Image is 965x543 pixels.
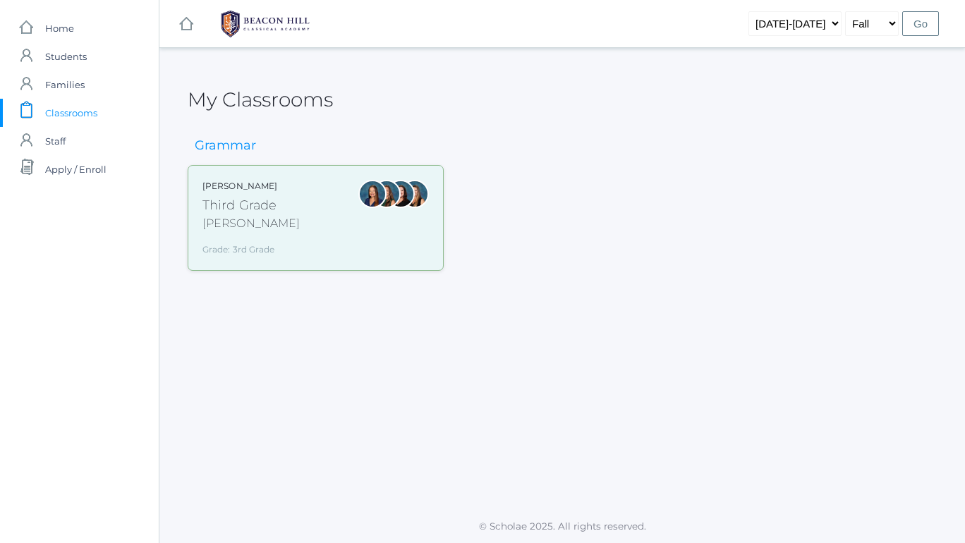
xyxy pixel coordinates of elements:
[45,71,85,99] span: Families
[202,215,300,232] div: [PERSON_NAME]
[159,519,965,533] p: © Scholae 2025. All rights reserved.
[45,42,87,71] span: Students
[202,180,300,193] div: [PERSON_NAME]
[45,155,107,183] span: Apply / Enroll
[358,180,387,208] div: Lori Webster
[45,14,74,42] span: Home
[401,180,429,208] div: Juliana Fowler
[45,127,66,155] span: Staff
[212,6,318,42] img: BHCALogos-05-308ed15e86a5a0abce9b8dd61676a3503ac9727e845dece92d48e8588c001991.png
[202,196,300,215] div: Third Grade
[45,99,97,127] span: Classrooms
[202,238,300,256] div: Grade: 3rd Grade
[188,139,263,153] h3: Grammar
[387,180,415,208] div: Katie Watters
[372,180,401,208] div: Andrea Deutsch
[902,11,939,36] input: Go
[188,89,333,111] h2: My Classrooms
